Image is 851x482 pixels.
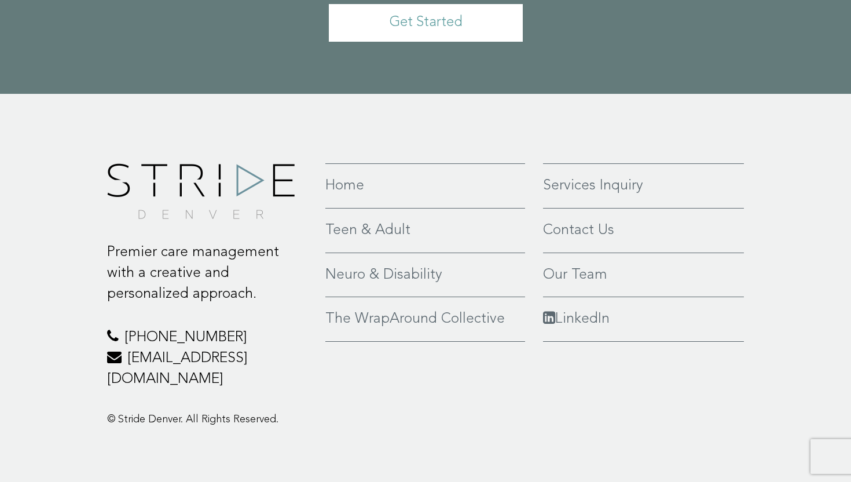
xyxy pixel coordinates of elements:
p: Premier care management with a creative and personalized approach. [107,242,308,304]
a: Neuro & Disability [325,265,525,286]
a: Teen & Adult [325,220,525,241]
a: Our Team [543,265,744,286]
span: © Stride Denver. All Rights Reserved. [107,414,278,425]
a: Home [325,176,525,196]
a: Contact Us [543,220,744,241]
p: [PHONE_NUMBER] [EMAIL_ADDRESS][DOMAIN_NAME] [107,327,308,389]
a: The WrapAround Collective [325,309,525,330]
a: Get Started [329,4,523,42]
img: footer-logo.png [107,163,295,219]
a: LinkedIn [543,309,744,330]
a: Services Inquiry [543,176,744,196]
